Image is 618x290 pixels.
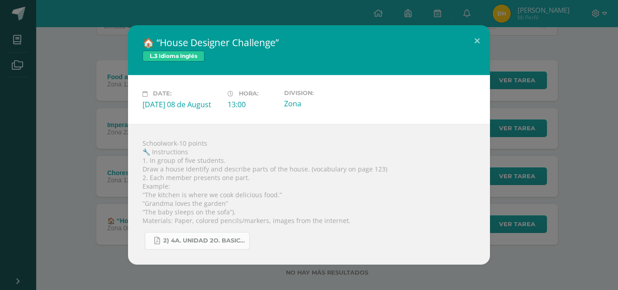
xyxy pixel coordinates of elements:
[143,100,220,109] div: [DATE] 08 de August
[128,124,490,265] div: Schoolwork-10 points 🔧 Instructions 1. In group of five students. Draw a house Identify and descr...
[284,99,362,109] div: Zona
[228,100,277,109] div: 13:00
[143,51,204,62] span: L.3 Idioma Inglés
[153,90,171,97] span: Date:
[145,232,250,250] a: 2) 4a. unidad 2o. basico trabajos.pdf
[239,90,258,97] span: Hora:
[284,90,362,96] label: Division:
[143,36,475,49] h2: 🏠 “House Designer Challenge”
[464,25,490,56] button: Close (Esc)
[163,237,245,244] span: 2) 4a. unidad 2o. basico trabajos.pdf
